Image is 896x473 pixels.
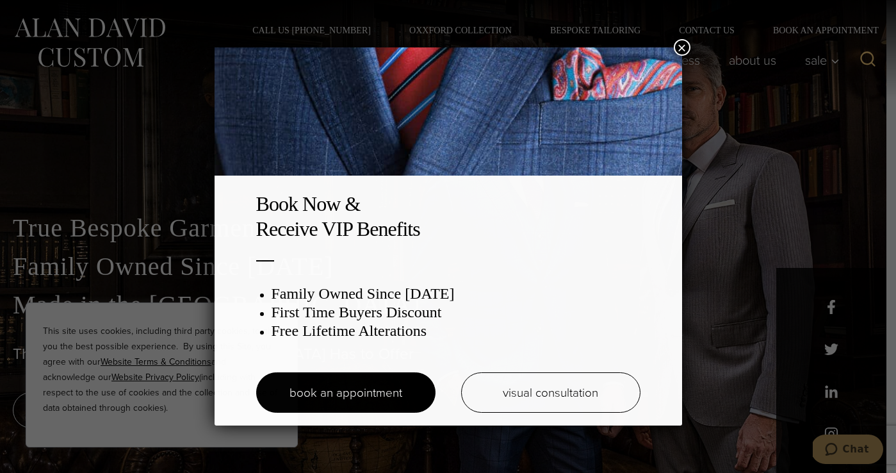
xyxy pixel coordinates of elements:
h3: Free Lifetime Alterations [272,322,640,340]
a: book an appointment [256,372,436,413]
a: visual consultation [461,372,640,413]
span: Chat [30,9,56,21]
h2: Book Now & Receive VIP Benefits [256,192,640,241]
button: Close [674,39,690,56]
h3: First Time Buyers Discount [272,303,640,322]
h3: Family Owned Since [DATE] [272,285,640,303]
